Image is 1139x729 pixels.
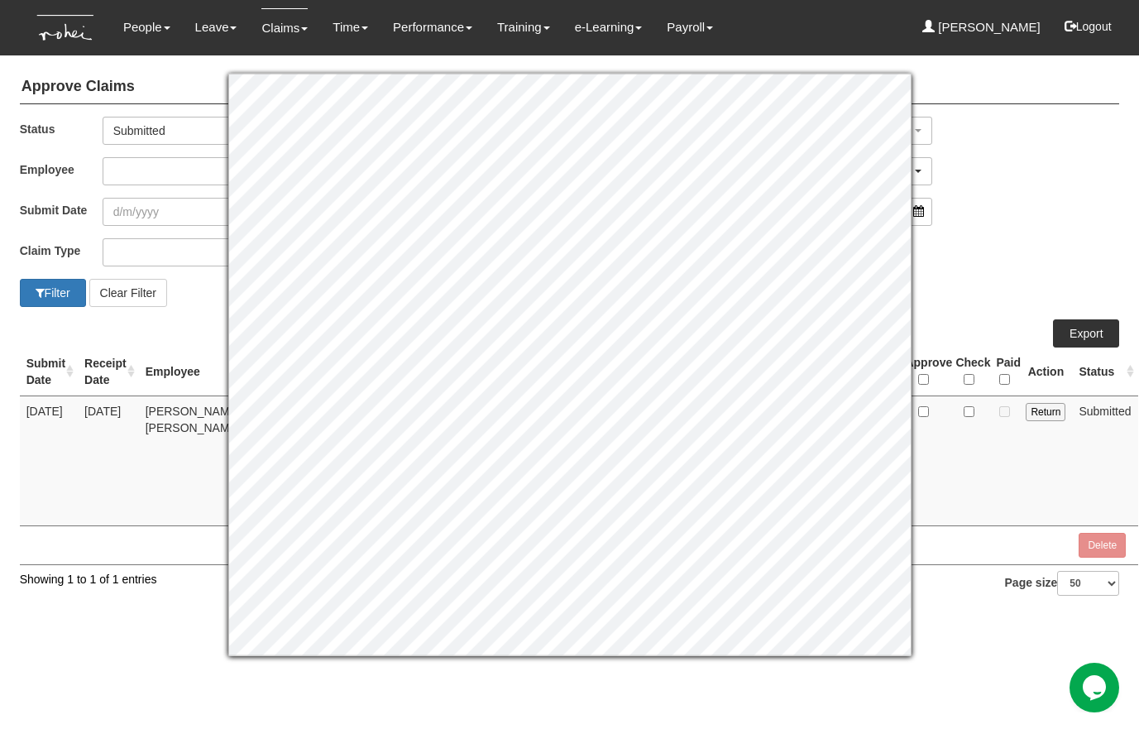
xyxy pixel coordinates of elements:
label: Status [20,117,103,141]
label: Submit Date [20,198,103,222]
button: Clear Filter [89,279,167,307]
button: Logout [1053,7,1123,46]
label: Employee [20,157,103,181]
button: Filter [20,279,86,307]
div: Submitted [113,122,443,139]
th: Status : activate to sort column ascending [1072,348,1137,396]
a: Time [333,8,368,46]
a: Claims [261,8,308,47]
iframe: chat widget [1070,663,1122,712]
label: Claim Type [20,238,103,262]
td: Submitted [1072,396,1137,525]
th: Approve [898,348,949,396]
input: Delete [1079,533,1126,558]
a: Leave [195,8,237,46]
th: Action [1019,348,1072,396]
th: Receipt Date : activate to sort column ascending [78,348,139,396]
td: [DATE] [78,396,139,525]
label: Page size [1005,571,1120,596]
a: Training [497,8,550,46]
td: [DATE] [20,396,78,525]
th: Paid [989,348,1019,396]
a: Performance [393,8,472,46]
select: Page size [1057,571,1119,596]
a: Payroll [667,8,713,46]
a: e-Learning [575,8,643,46]
a: People [123,8,170,46]
th: Submit Date : activate to sort column ascending [20,348,78,396]
a: [PERSON_NAME] [922,8,1041,46]
input: Return [1026,403,1065,421]
td: Total: [139,525,414,564]
th: Check [949,348,989,396]
a: Export [1053,319,1119,348]
input: d/m/yyyy [103,198,274,226]
td: [PERSON_NAME] [PERSON_NAME] [139,396,247,525]
h4: Approve Claims [20,70,1120,104]
th: Employee : activate to sort column ascending [139,348,247,396]
button: Submitted [103,117,464,145]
